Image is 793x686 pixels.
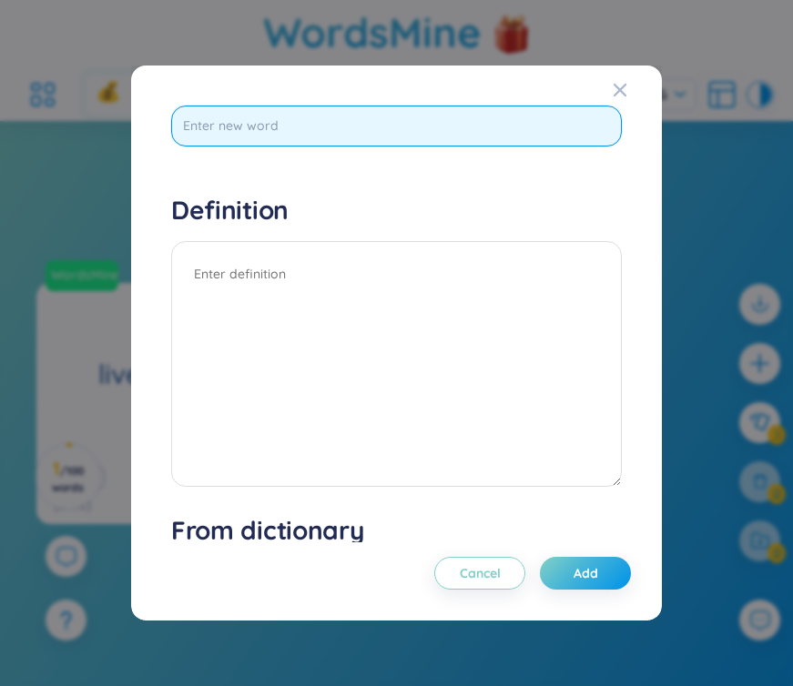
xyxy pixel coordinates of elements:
button: Close [613,66,662,115]
h1: From dictionary [171,514,622,547]
input: Enter new word [171,106,622,146]
span: Cancel [460,564,501,582]
h4: Definition [171,194,622,227]
span: Add [574,564,598,582]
